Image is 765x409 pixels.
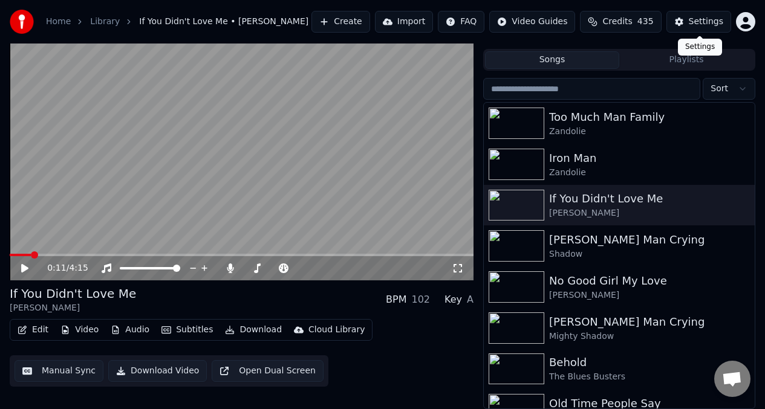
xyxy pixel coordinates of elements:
button: Video [56,321,103,338]
button: Open Dual Screen [212,360,324,382]
span: If You Didn't Love Me • [PERSON_NAME] [139,16,308,28]
button: Playlists [619,51,754,69]
div: Open chat [714,361,750,397]
div: A [467,292,474,307]
div: Zandolie [549,126,750,138]
button: Import [375,11,433,33]
button: Audio [106,321,154,338]
button: Edit [13,321,53,338]
div: Too Much Man Family [549,109,750,126]
img: youka [10,10,34,34]
div: / [47,262,76,274]
div: [PERSON_NAME] Man Crying [549,314,750,330]
div: BPM [386,292,406,307]
button: Settings [666,11,731,33]
div: Zandolie [549,167,750,179]
div: 102 [411,292,430,307]
button: Video Guides [489,11,575,33]
button: Download Video [108,360,207,382]
div: Shadow [549,248,750,260]
div: Behold [549,354,750,371]
button: Manual Sync [15,360,103,382]
div: Iron Man [549,150,750,167]
a: Home [46,16,71,28]
div: Settings [689,16,723,28]
span: Credits [602,16,632,28]
span: 4:15 [69,262,88,274]
div: Key [444,292,462,307]
div: No Good Girl My Love [549,272,750,289]
span: Sort [711,83,728,95]
span: 0:11 [47,262,66,274]
div: [PERSON_NAME] [549,207,750,219]
button: Download [220,321,287,338]
div: The Blues Busters [549,371,750,383]
div: If You Didn't Love Me [10,285,136,302]
div: [PERSON_NAME] [549,289,750,301]
div: Mighty Shadow [549,330,750,343]
div: Settings [678,39,722,56]
button: FAQ [438,11,484,33]
button: Credits435 [580,11,661,33]
div: [PERSON_NAME] Man Crying [549,231,750,248]
button: Create [311,11,370,33]
span: 435 [637,16,654,28]
div: If You Didn't Love Me [549,190,750,207]
button: Songs [485,51,619,69]
nav: breadcrumb [46,16,308,28]
div: [PERSON_NAME] [10,302,136,314]
a: Library [90,16,120,28]
div: Cloud Library [308,324,365,336]
button: Subtitles [157,321,218,338]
